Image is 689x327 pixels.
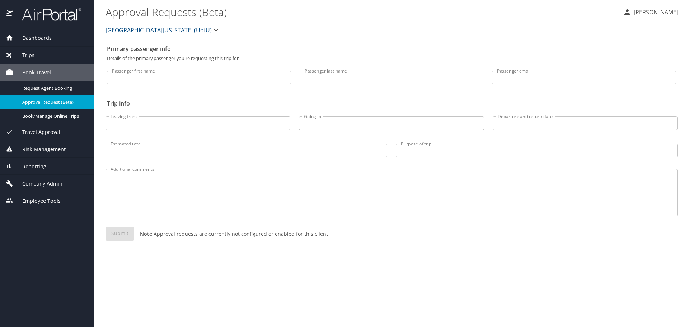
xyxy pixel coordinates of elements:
[107,56,676,61] p: Details of the primary passenger you're requesting this trip for
[632,8,678,17] p: [PERSON_NAME]
[134,230,328,238] p: Approval requests are currently not configured or enabled for this client
[22,99,85,106] span: Approval Request (Beta)
[13,51,34,59] span: Trips
[107,43,676,55] h2: Primary passenger info
[22,85,85,92] span: Request Agent Booking
[13,197,61,205] span: Employee Tools
[22,113,85,120] span: Book/Manage Online Trips
[106,1,617,23] h1: Approval Requests (Beta)
[14,7,81,21] img: airportal-logo.png
[140,230,154,237] strong: Note:
[107,98,676,109] h2: Trip info
[13,180,62,188] span: Company Admin
[103,23,223,37] button: [GEOGRAPHIC_DATA][US_STATE] (UofU)
[13,34,52,42] span: Dashboards
[106,25,212,35] span: [GEOGRAPHIC_DATA][US_STATE] (UofU)
[6,7,14,21] img: icon-airportal.png
[13,163,46,170] span: Reporting
[13,145,66,153] span: Risk Management
[13,128,60,136] span: Travel Approval
[13,69,51,76] span: Book Travel
[620,6,681,19] button: [PERSON_NAME]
